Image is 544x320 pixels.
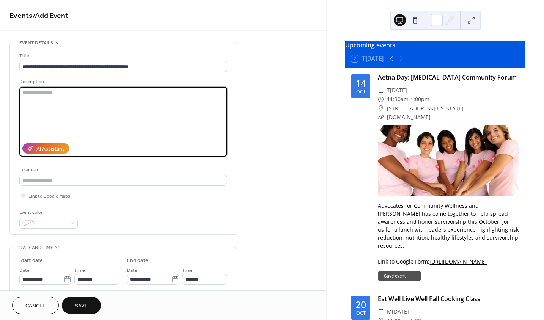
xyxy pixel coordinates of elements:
[387,104,464,113] span: [STREET_ADDRESS][US_STATE]
[19,257,43,265] div: Start date
[25,302,46,310] span: Cancel
[378,202,519,265] div: Advocates for Community Wellness and [PERSON_NAME] has come together to help spread awareness and...
[387,113,431,121] a: [DOMAIN_NAME]
[387,95,409,104] span: 11:30am
[9,8,33,23] a: Events
[429,258,487,265] a: [URL][DOMAIN_NAME]
[410,95,429,104] span: 1:00pm
[19,244,53,252] span: Date and time
[127,267,137,275] span: Date
[62,297,101,314] button: Save
[19,267,30,275] span: Date
[127,257,148,265] div: End date
[356,311,366,316] div: Oct
[74,267,85,275] span: Time
[387,86,407,95] span: T[DATE]
[19,39,53,47] span: Event details
[378,86,384,95] div: ​
[182,267,193,275] span: Time
[19,78,226,86] div: Description
[19,209,76,216] div: Event color
[378,104,384,113] div: ​
[378,95,384,104] div: ​
[387,307,409,316] span: M[DATE]
[409,95,410,104] span: -
[378,113,384,122] div: ​
[345,41,525,50] div: Upcoming events
[22,143,69,154] button: AI Assistant
[33,8,68,23] span: / Add Event
[355,300,366,309] div: 20
[12,297,59,314] button: Cancel
[19,166,226,174] div: Location
[75,302,88,310] span: Save
[356,89,366,94] div: Oct
[378,73,517,82] a: Aetna Day: [MEDICAL_DATA] Community Forum
[355,78,366,88] div: 14
[28,192,70,200] span: Link to Google Maps
[378,295,480,303] a: Eat Well Live Well Fall Cooking Class
[378,307,384,316] div: ​
[19,52,226,60] div: Title
[36,145,64,153] div: AI Assistant
[378,271,421,281] button: Save event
